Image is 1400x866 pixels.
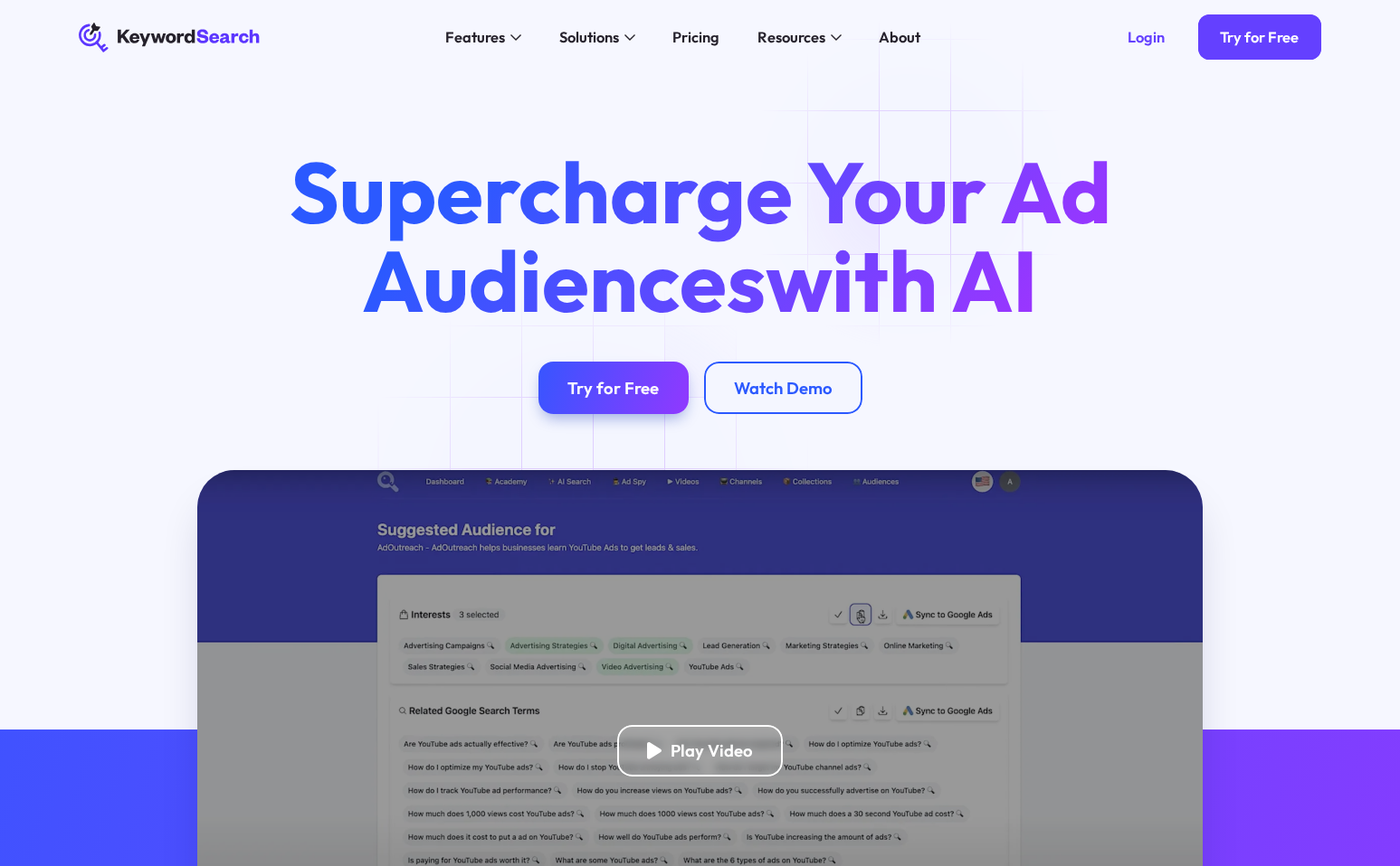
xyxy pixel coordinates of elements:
div: Pricing [672,26,719,49]
div: Try for Free [567,378,659,399]
div: Features [445,26,505,49]
a: About [868,23,932,52]
div: Watch Demo [734,378,833,399]
a: Try for Free [1198,14,1321,59]
div: About [879,26,920,49]
div: Solutions [559,26,619,49]
a: Pricing [662,23,731,52]
a: Try for Free [538,362,690,414]
div: Resources [757,26,825,49]
div: Try for Free [1220,28,1299,47]
h1: Supercharge Your Ad Audiences [253,148,1147,325]
span: with AI [766,226,1038,334]
div: Login [1128,28,1165,47]
a: Login [1105,14,1186,59]
div: Play Video [671,740,753,761]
